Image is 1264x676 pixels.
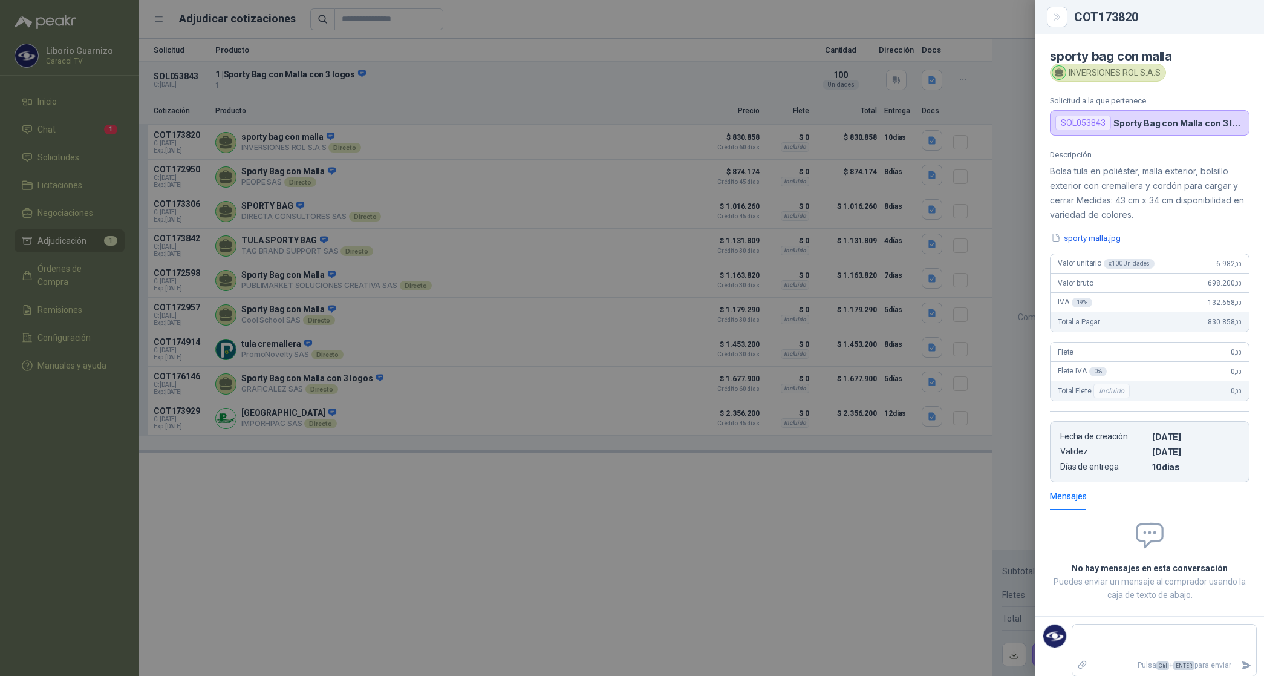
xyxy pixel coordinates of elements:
[1231,367,1242,376] span: 0
[1234,319,1242,326] span: ,00
[1208,298,1242,307] span: 132.658
[1236,655,1256,676] button: Enviar
[1208,318,1242,326] span: 830.858
[1058,348,1073,356] span: Flete
[1234,261,1242,267] span: ,00
[1050,64,1166,82] div: INVERSIONES ROL S.A.S
[1072,655,1093,676] label: Adjuntar archivos
[1152,462,1239,472] p: 10 dias
[1093,655,1237,676] p: Pulsa + para enviar
[1113,118,1244,128] p: Sporty Bag con Malla con 3 logos
[1058,384,1132,398] span: Total Flete
[1050,49,1249,64] h4: sporty bag con malla
[1050,562,1249,575] h2: No hay mensajes en esta conversación
[1060,447,1147,457] p: Validez
[1058,279,1093,287] span: Valor bruto
[1060,432,1147,442] p: Fecha de creación
[1055,116,1111,130] div: SOL053843
[1089,367,1107,376] div: 0 %
[1050,10,1064,24] button: Close
[1050,575,1249,602] p: Puedes enviar un mensaje al comprador usando la caja de texto de abajo.
[1234,369,1242,375] span: ,00
[1058,318,1100,326] span: Total a Pagar
[1152,447,1239,457] p: [DATE]
[1231,387,1242,395] span: 0
[1058,298,1092,307] span: IVA
[1156,661,1169,670] span: Ctrl
[1234,300,1242,306] span: ,00
[1050,150,1249,159] p: Descripción
[1208,279,1242,287] span: 698.200
[1216,260,1242,268] span: 6.982
[1234,280,1242,287] span: ,00
[1072,298,1093,307] div: 19 %
[1058,259,1155,269] span: Valor unitario
[1060,462,1147,472] p: Días de entrega
[1050,490,1087,503] div: Mensajes
[1234,349,1242,356] span: ,00
[1231,348,1242,356] span: 0
[1104,259,1155,269] div: x 100 Unidades
[1074,11,1249,23] div: COT173820
[1050,96,1249,105] p: Solicitud a la que pertenece
[1173,661,1194,670] span: ENTER
[1093,384,1130,398] div: Incluido
[1050,164,1249,222] p: Bolsa tula en poliéster, malla exterior, bolsillo exterior con cremallera y cordón para cargar y ...
[1152,432,1239,442] p: [DATE]
[1050,232,1122,244] button: sporty malla.jpg
[1043,625,1066,648] img: Company Logo
[1058,367,1107,376] span: Flete IVA
[1234,388,1242,395] span: ,00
